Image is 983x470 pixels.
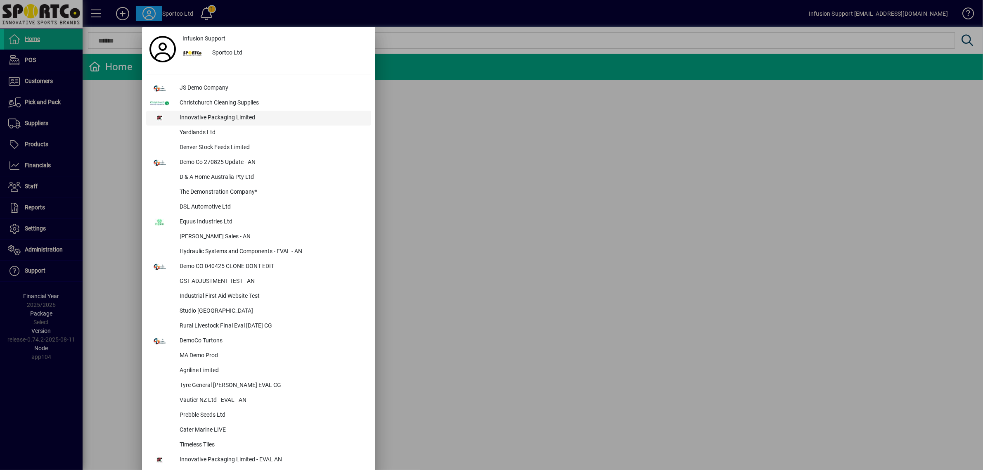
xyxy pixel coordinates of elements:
[173,319,371,334] div: Rural Livestock FInal Eval [DATE] CG
[173,349,371,363] div: MA Demo Prod
[173,185,371,200] div: The Demonstration Company*
[182,34,225,43] span: Infusion Support
[173,438,371,453] div: Timeless Tiles
[173,363,371,378] div: Agriline Limited
[173,304,371,319] div: Studio [GEOGRAPHIC_DATA]
[146,185,371,200] button: The Demonstration Company*
[206,46,371,61] div: Sportco Ltd
[173,453,371,468] div: Innovative Packaging Limited - EVAL AN
[146,289,371,304] button: Industrial First Aid Website Test
[179,46,371,61] button: Sportco Ltd
[173,259,371,274] div: Demo CO 040425 CLONE DONT EDIT
[146,274,371,289] button: GST ADJUSTMENT TEST - AN
[173,155,371,170] div: Demo Co 270825 Update - AN
[146,81,371,96] button: JS Demo Company
[173,334,371,349] div: DemoCo Turtons
[146,423,371,438] button: Cater Marine LIVE
[146,42,179,57] a: Profile
[146,111,371,126] button: Innovative Packaging Limited
[173,170,371,185] div: D & A Home Australia Pty Ltd
[173,378,371,393] div: Tyre General [PERSON_NAME] EVAL CG
[146,319,371,334] button: Rural Livestock FInal Eval [DATE] CG
[146,215,371,230] button: Equus Industries Ltd
[173,111,371,126] div: Innovative Packaging Limited
[146,438,371,453] button: Timeless Tiles
[146,126,371,140] button: Yardlands Ltd
[173,393,371,408] div: Vautier NZ Ltd - EVAL - AN
[173,96,371,111] div: Christchurch Cleaning Supplies
[173,408,371,423] div: Prebble Seeds Ltd
[173,289,371,304] div: Industrial First Aid Website Test
[146,393,371,408] button: Vautier NZ Ltd - EVAL - AN
[173,244,371,259] div: Hydraulic Systems and Components - EVAL - AN
[146,453,371,468] button: Innovative Packaging Limited - EVAL AN
[173,423,371,438] div: Cater Marine LIVE
[173,81,371,96] div: JS Demo Company
[146,363,371,378] button: Agriline Limited
[146,155,371,170] button: Demo Co 270825 Update - AN
[179,31,371,46] a: Infusion Support
[146,170,371,185] button: D & A Home Australia Pty Ltd
[146,408,371,423] button: Prebble Seeds Ltd
[146,378,371,393] button: Tyre General [PERSON_NAME] EVAL CG
[173,274,371,289] div: GST ADJUSTMENT TEST - AN
[146,96,371,111] button: Christchurch Cleaning Supplies
[146,349,371,363] button: MA Demo Prod
[146,244,371,259] button: Hydraulic Systems and Components - EVAL - AN
[173,230,371,244] div: [PERSON_NAME] Sales - AN
[173,140,371,155] div: Denver Stock Feeds Limited
[146,304,371,319] button: Studio [GEOGRAPHIC_DATA]
[146,334,371,349] button: DemoCo Turtons
[146,259,371,274] button: Demo CO 040425 CLONE DONT EDIT
[146,140,371,155] button: Denver Stock Feeds Limited
[173,126,371,140] div: Yardlands Ltd
[146,200,371,215] button: DSL Automotive Ltd
[173,215,371,230] div: Equus Industries Ltd
[146,230,371,244] button: [PERSON_NAME] Sales - AN
[173,200,371,215] div: DSL Automotive Ltd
